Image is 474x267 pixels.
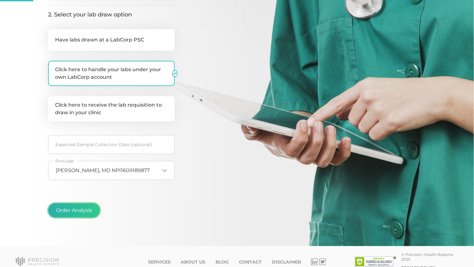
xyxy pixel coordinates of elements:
span: [PERSON_NAME], MD NPI1609189877 [56,167,150,174]
label: Click here to receive the lab requisition to draw in your clinic [48,96,175,121]
input: Search for option [150,167,159,174]
legend: 2. Select your lab draw option [48,10,175,19]
a: About Us [181,259,205,265]
a: Disclaimer [272,259,301,265]
img: SSL site seal - click to verify [355,257,396,267]
div: © Precision Health Reports, 2025 [401,252,458,262]
label: Have labs drawn at a LabCorp PSC [48,29,175,51]
div: Search for option [48,161,175,180]
label: Click here to handle your labs under your own LabCorp account [48,61,175,86]
button: Order Analysis [48,203,100,218]
input: Select date [48,135,175,154]
a: Services [148,259,171,265]
a: Contact [239,259,262,265]
a: Blog [215,259,229,265]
